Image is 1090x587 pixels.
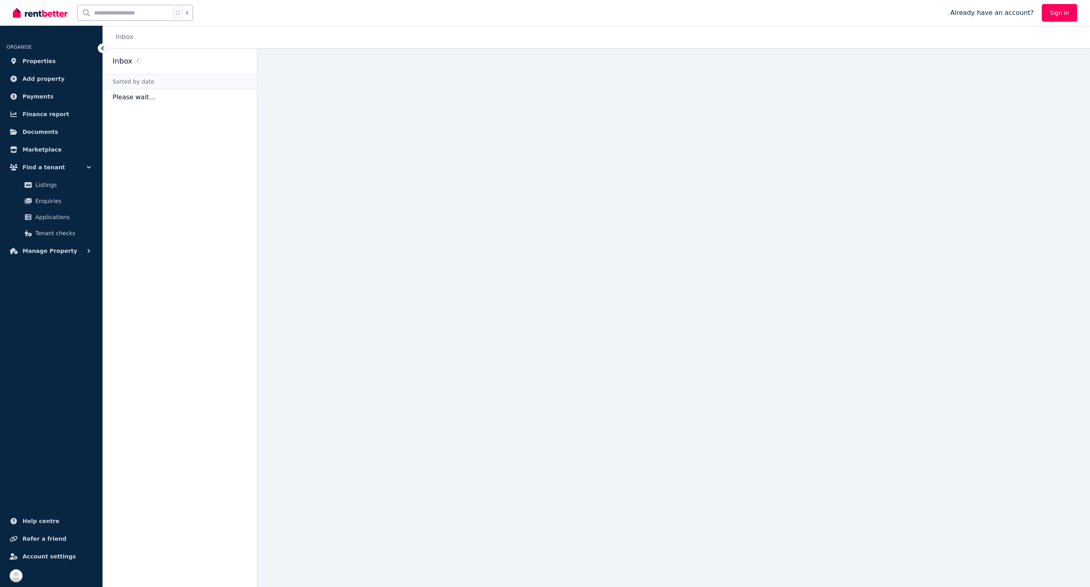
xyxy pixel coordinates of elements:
[23,127,58,137] span: Documents
[35,180,90,190] span: Listings
[35,212,90,222] span: Applications
[6,142,96,158] a: Marketplace
[103,89,257,105] p: Please wait...
[13,7,68,19] img: RentBetter
[35,196,90,206] span: Enquiries
[103,26,143,48] nav: Breadcrumb
[10,177,93,193] a: Listings
[6,531,96,547] a: Refer a friend
[23,92,53,101] span: Payments
[6,124,96,140] a: Documents
[23,145,61,154] span: Marketplace
[1042,4,1077,22] a: Sign In
[116,33,133,41] a: Inbox
[23,246,77,256] span: Manage Property
[23,516,59,526] span: Help centre
[23,534,66,544] span: Refer a friend
[10,193,93,209] a: Enquiries
[23,552,76,561] span: Account settings
[6,53,96,69] a: Properties
[6,71,96,87] a: Add property
[6,243,96,259] button: Manage Property
[35,228,90,238] span: Tenant checks
[23,56,56,66] span: Properties
[23,162,65,172] span: Find a tenant
[6,44,32,50] span: ORGANISE
[10,225,93,241] a: Tenant checks
[23,109,69,119] span: Finance report
[113,55,132,67] h2: Inbox
[6,548,96,564] a: Account settings
[10,209,93,225] a: Applications
[186,10,188,16] span: k
[6,159,96,175] button: Find a tenant
[6,513,96,529] a: Help centre
[6,88,96,105] a: Payments
[23,74,65,84] span: Add property
[6,106,96,122] a: Finance report
[950,8,1034,18] span: Already have an account?
[103,74,257,89] div: Sorted by date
